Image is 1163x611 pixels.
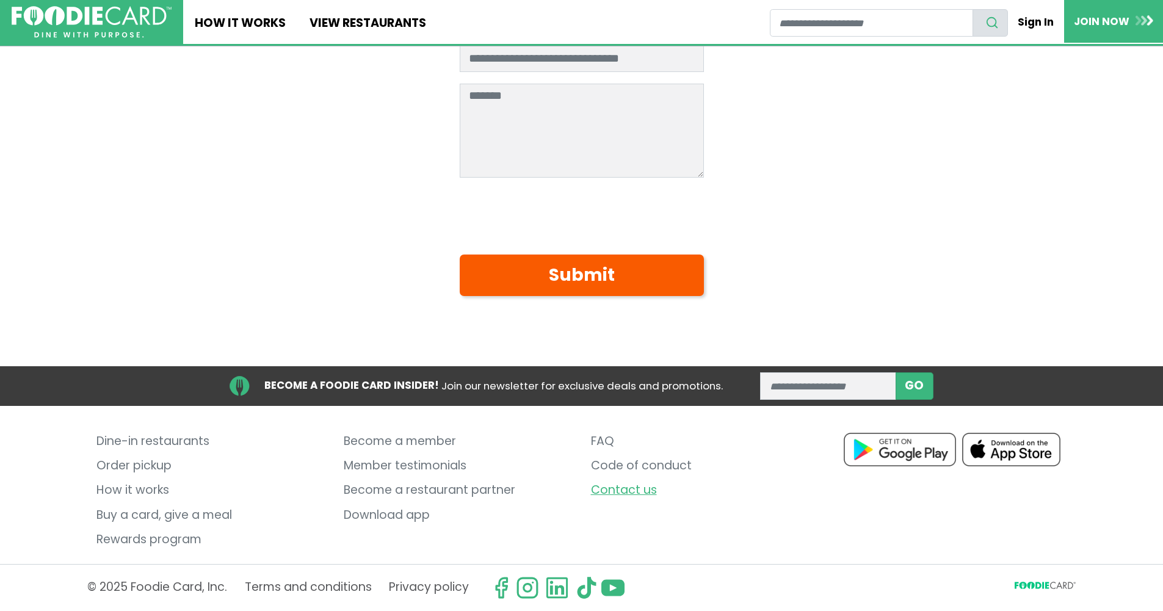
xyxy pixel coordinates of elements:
img: linkedin.svg [545,576,568,599]
a: Buy a card, give a meal [96,503,325,527]
input: restaurant search [770,9,973,37]
input: Restaurant name if applicable [460,45,704,72]
a: Become a restaurant partner [344,479,573,503]
img: youtube.svg [601,576,625,599]
strong: BECOME A FOODIE CARD INSIDER! [264,378,439,392]
span: Join our newsletter for exclusive deals and promotions. [441,378,723,393]
a: Become a member [344,429,573,454]
iframe: reCAPTCHA [460,189,645,237]
a: Terms and conditions [245,576,372,599]
img: tiktok.svg [575,576,598,599]
button: subscribe [896,372,933,400]
a: Download app [344,503,573,527]
img: FoodieCard; Eat, Drink, Save, Donate [12,6,172,38]
a: Member testimonials [344,454,573,478]
button: Submit [460,255,704,297]
svg: check us out on facebook [490,576,513,599]
a: Sign In [1008,9,1064,35]
a: How it works [96,479,325,503]
input: enter email address [760,372,896,400]
a: Dine-in restaurants [96,429,325,454]
a: FAQ [591,429,820,454]
svg: FoodieCard [1015,582,1076,593]
a: Code of conduct [591,454,820,478]
a: Privacy policy [389,576,469,599]
a: Rewards program [96,527,325,552]
a: Contact us [591,479,820,503]
p: © 2025 Foodie Card, Inc. [87,576,227,599]
button: search [973,9,1008,37]
a: Order pickup [96,454,325,478]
